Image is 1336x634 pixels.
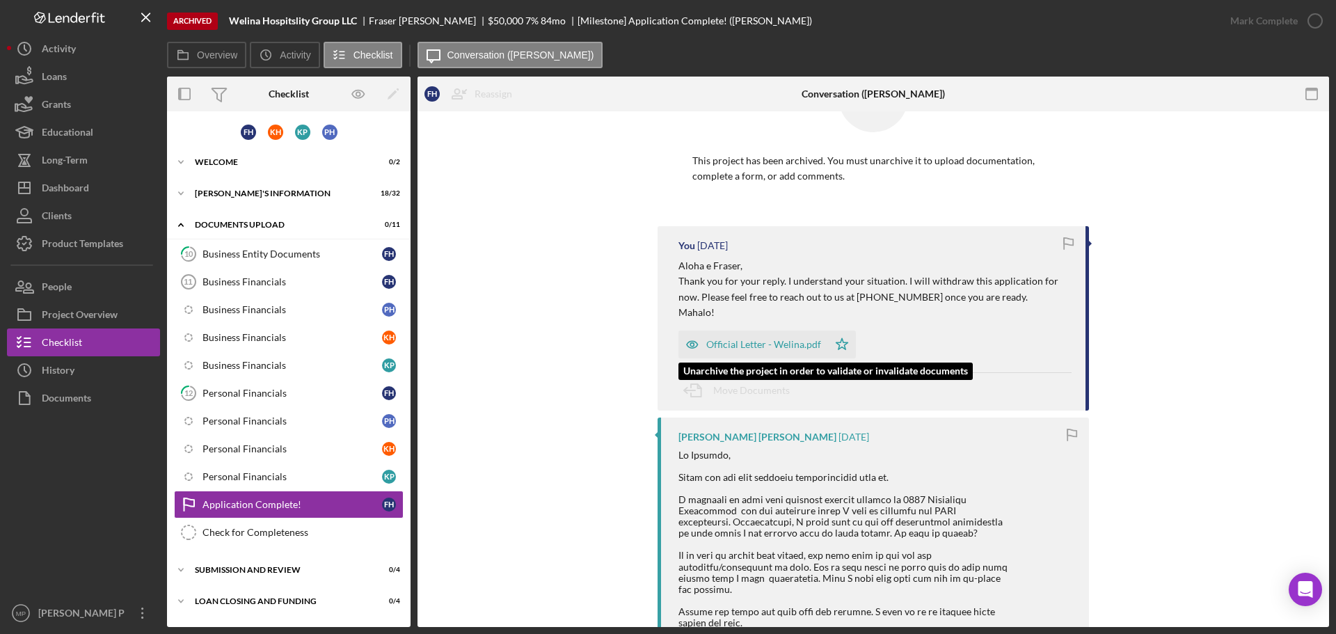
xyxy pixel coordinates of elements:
[202,276,382,287] div: Business Financials
[295,125,310,140] div: K P
[678,258,1072,274] p: Aloha e Fraser,
[7,90,160,118] button: Grants
[42,146,88,177] div: Long-Term
[174,518,404,546] a: Check for Completeness
[229,15,357,26] b: Welina Hospitslity Group LLC
[174,407,404,435] a: Personal FinancialsPH
[802,88,945,100] div: Conversation ([PERSON_NAME])
[174,491,404,518] a: Application Complete!FH
[1289,573,1322,606] div: Open Intercom Messenger
[678,431,836,443] div: [PERSON_NAME] [PERSON_NAME]
[7,174,160,202] button: Dashboard
[7,146,160,174] button: Long-Term
[42,273,72,304] div: People
[7,63,160,90] button: Loans
[167,13,218,30] div: Archived
[678,331,856,358] button: Official Letter - Welina.pdf
[375,158,400,166] div: 0 / 2
[42,356,74,388] div: History
[195,158,365,166] div: WELCOME
[42,384,91,415] div: Documents
[195,566,365,574] div: SUBMISSION AND REVIEW
[375,566,400,574] div: 0 / 4
[382,498,396,512] div: F H
[697,240,728,251] time: 2025-06-27 01:23
[42,328,82,360] div: Checklist
[7,118,160,146] a: Educational
[1230,7,1298,35] div: Mark Complete
[16,610,26,617] text: MP
[382,442,396,456] div: K H
[353,49,393,61] label: Checklist
[42,202,72,233] div: Clients
[202,248,382,260] div: Business Entity Documents
[447,49,594,61] label: Conversation ([PERSON_NAME])
[42,301,118,332] div: Project Overview
[7,230,160,257] button: Product Templates
[678,305,1072,320] p: Mahalo!
[7,599,160,627] button: MP[PERSON_NAME] P
[202,388,382,399] div: Personal Financials
[424,86,440,102] div: F H
[167,42,246,68] button: Overview
[195,221,365,229] div: DOCUMENTS UPLOAD
[382,470,396,484] div: K P
[202,527,403,538] div: Check for Completeness
[324,42,402,68] button: Checklist
[7,356,160,384] a: History
[369,15,488,26] div: Fraser [PERSON_NAME]
[678,274,1072,305] p: Thank you for your reply. I understand your situation. I will withdraw this application for now. ...
[541,15,566,26] div: 84 mo
[7,202,160,230] button: Clients
[250,42,319,68] button: Activity
[382,303,396,317] div: P H
[268,125,283,140] div: K H
[678,240,695,251] div: You
[174,324,404,351] a: Business FinancialsKH
[202,415,382,427] div: Personal Financials
[184,278,192,286] tspan: 11
[706,339,821,350] div: Official Letter - Welina.pdf
[322,125,337,140] div: P H
[202,332,382,343] div: Business Financials
[382,247,396,261] div: F H
[42,63,67,94] div: Loans
[7,301,160,328] a: Project Overview
[713,384,790,396] span: Move Documents
[382,331,396,344] div: K H
[184,249,193,258] tspan: 10
[174,435,404,463] a: Personal FinancialsKH
[7,35,160,63] button: Activity
[174,268,404,296] a: 11Business FinancialsFH
[1216,7,1329,35] button: Mark Complete
[42,90,71,122] div: Grants
[375,221,400,229] div: 0 / 11
[7,328,160,356] button: Checklist
[202,360,382,371] div: Business Financials
[195,189,365,198] div: [PERSON_NAME]'S INFORMATION
[195,597,365,605] div: LOAN CLOSING AND FUNDING
[174,296,404,324] a: Business FinancialsPH
[382,386,396,400] div: F H
[578,15,812,26] div: [Milestone] Application Complete! ([PERSON_NAME])
[184,388,193,397] tspan: 12
[7,384,160,412] button: Documents
[202,304,382,315] div: Business Financials
[42,174,89,205] div: Dashboard
[417,42,603,68] button: Conversation ([PERSON_NAME])
[35,599,125,631] div: [PERSON_NAME] P
[174,379,404,407] a: 12Personal FinancialsFH
[375,189,400,198] div: 18 / 32
[475,80,512,108] div: Reassign
[382,358,396,372] div: K P
[269,88,309,100] div: Checklist
[488,15,523,26] div: $50,000
[692,153,1054,184] p: This project has been archived. You must unarchive it to upload documentation, complete a form, o...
